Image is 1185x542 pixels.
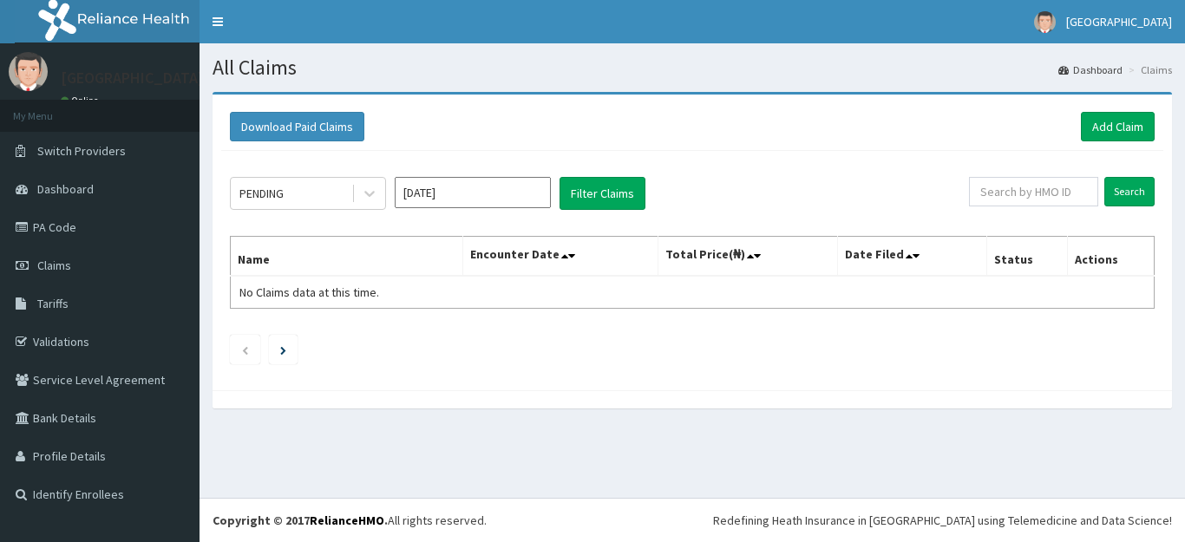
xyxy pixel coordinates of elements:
[61,70,204,86] p: [GEOGRAPHIC_DATA]
[1034,11,1056,33] img: User Image
[239,185,284,202] div: PENDING
[395,177,551,208] input: Select Month and Year
[37,258,71,273] span: Claims
[9,52,48,91] img: User Image
[230,112,364,141] button: Download Paid Claims
[838,237,987,277] th: Date Filed
[231,237,463,277] th: Name
[200,498,1185,542] footer: All rights reserved.
[239,284,379,300] span: No Claims data at this time.
[560,177,645,210] button: Filter Claims
[1124,62,1172,77] li: Claims
[1081,112,1155,141] a: Add Claim
[213,513,388,528] strong: Copyright © 2017 .
[37,181,94,197] span: Dashboard
[713,512,1172,529] div: Redefining Heath Insurance in [GEOGRAPHIC_DATA] using Telemedicine and Data Science!
[1058,62,1123,77] a: Dashboard
[463,237,658,277] th: Encounter Date
[1104,177,1155,206] input: Search
[280,342,286,357] a: Next page
[987,237,1068,277] th: Status
[37,143,126,159] span: Switch Providers
[241,342,249,357] a: Previous page
[37,296,69,311] span: Tariffs
[61,95,102,107] a: Online
[1066,14,1172,29] span: [GEOGRAPHIC_DATA]
[658,237,838,277] th: Total Price(₦)
[213,56,1172,79] h1: All Claims
[969,177,1098,206] input: Search by HMO ID
[1067,237,1154,277] th: Actions
[310,513,384,528] a: RelianceHMO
